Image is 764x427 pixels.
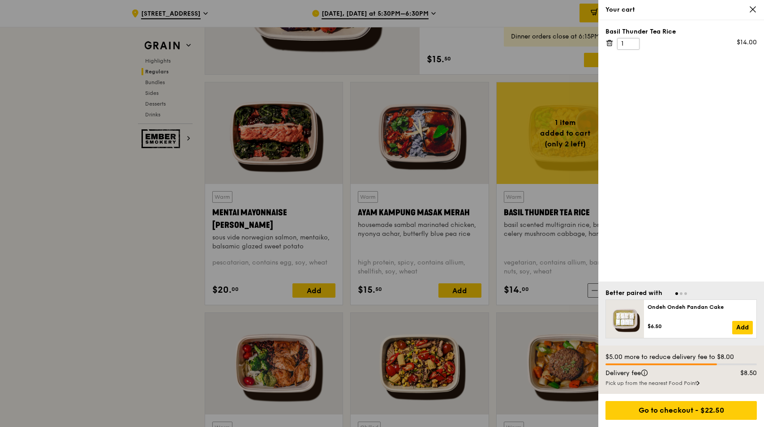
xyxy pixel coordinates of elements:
div: Better paired with [605,289,662,298]
div: Delivery fee [600,369,722,378]
span: Go to slide 2 [680,292,682,295]
div: $8.50 [722,369,763,378]
div: $14.00 [737,38,757,47]
span: Go to slide 3 [684,292,687,295]
div: Your cart [605,5,757,14]
a: Add [732,321,753,334]
div: Ondeh Ondeh Pandan Cake [648,303,753,311]
span: Go to slide 1 [675,292,678,295]
div: Go to checkout - $22.50 [605,401,757,420]
div: Pick up from the nearest Food Point [605,380,757,387]
div: Basil Thunder Tea Rice [605,27,757,36]
div: $6.50 [648,323,732,330]
div: $5.00 more to reduce delivery fee to $8.00 [605,353,757,362]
